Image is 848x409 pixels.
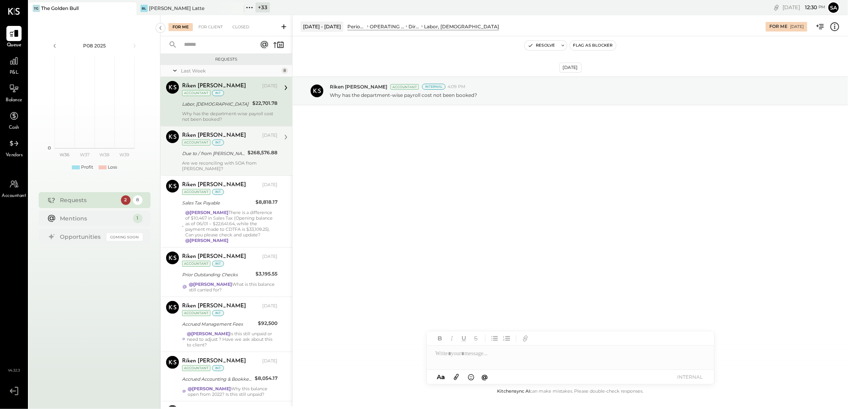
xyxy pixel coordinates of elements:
span: @ [481,373,488,381]
div: $8,054.17 [255,374,277,382]
strong: @[PERSON_NAME] [188,386,231,391]
button: Add URL [520,333,531,344]
div: Last Week [181,67,279,74]
div: $8,818.17 [256,198,277,206]
div: 2 [121,195,131,205]
div: Accountant [182,140,210,146]
div: Accrued Management Fees [182,320,256,328]
span: a [441,373,445,381]
div: [PERSON_NAME] Latte [149,5,204,12]
div: [DATE] [790,24,804,29]
strong: @[PERSON_NAME] [189,281,232,287]
text: W37 [80,152,89,157]
span: Cash [9,124,19,132]
div: OPERATING EXPENSES (EBITDA), [370,23,404,30]
div: [DATE] [262,182,277,188]
div: [DATE] [262,254,277,260]
strong: @[PERSON_NAME] [187,331,230,336]
div: Requests [60,196,117,204]
div: [DATE] [262,358,277,364]
div: Due to / from [PERSON_NAME] [182,149,245,157]
a: Queue [0,26,28,49]
strong: @[PERSON_NAME] [185,238,228,243]
div: Is this still unpaid or need to adjust ? Have we ask about this to client? [187,331,277,348]
div: 8 [281,67,288,74]
div: [DATE] [559,63,582,73]
div: Requests [164,57,288,62]
div: Labor, [DEMOGRAPHIC_DATA] [424,23,499,30]
button: Flag as Blocker [570,41,616,50]
div: [DATE] [262,303,277,309]
div: Labor, [DEMOGRAPHIC_DATA] [182,100,250,108]
div: $268,576.88 [248,149,277,157]
button: Italic [447,333,457,344]
div: Closed [228,23,253,31]
div: Riken [PERSON_NAME] [182,132,246,140]
div: int [212,189,224,195]
div: P08 2025 [61,42,129,49]
button: Underline [459,333,469,344]
p: Why has the department-wise payroll cost not been booked? [330,92,477,98]
div: Accountant [182,310,210,316]
div: BL [141,5,148,12]
div: For Me [168,23,193,31]
div: Direct Labor [408,23,420,30]
div: [DATE] [262,83,277,89]
div: $92,500 [258,319,277,327]
div: Accountant [182,90,210,96]
span: 4:09 PM [448,84,466,90]
div: Coming Soon [107,233,143,241]
a: Vendors [0,136,28,159]
div: $22,701.78 [252,99,277,107]
span: Balance [6,97,22,104]
div: [DATE] [262,132,277,139]
div: $3,195.55 [256,270,277,278]
div: Are we reconciling with SOA from [PERSON_NAME]? [182,160,277,171]
div: Riken [PERSON_NAME] [182,302,246,310]
div: There is a difference of $10,467 in Sales Tax (Opening balance as of 06/01 – $22,641.64, while th... [185,210,277,243]
div: 1 [133,214,143,223]
div: Accountant [390,84,419,90]
button: Resolve [525,41,558,50]
div: Opportunities [60,233,103,241]
div: int [212,140,224,146]
div: Loss [108,164,117,171]
button: @ [479,372,490,382]
a: Accountant [0,177,28,200]
div: Accountant [182,365,210,371]
div: Prior Outstanding Checks [182,271,253,279]
div: copy link [773,3,781,12]
div: Internal [422,84,446,90]
button: Strikethrough [471,333,481,344]
div: For Client [194,23,227,31]
a: Cash [0,108,28,132]
div: Riken [PERSON_NAME] [182,253,246,261]
div: Why has the department-wise payroll cost not been booked? [182,111,277,122]
div: Mentions [60,214,129,222]
div: 8 [133,195,143,205]
div: int [212,90,224,96]
span: Vendors [6,152,23,159]
span: P&L [10,69,19,77]
button: Ordered List [501,333,512,344]
a: Balance [0,81,28,104]
button: Unordered List [489,333,500,344]
div: int [212,365,224,371]
span: Riken [PERSON_NAME] [330,83,387,90]
div: [DATE] [783,4,825,11]
div: Riken [PERSON_NAME] [182,181,246,189]
span: Accountant [2,193,26,200]
div: Period P&L [347,23,366,30]
div: Sales Tax Payable [182,199,253,207]
div: + 33 [256,2,270,12]
div: What is this balance still carried for? [189,281,277,293]
button: Sa [827,1,840,14]
div: Accountant [182,261,210,267]
div: Accrued Accounting & Bookkeeping [182,375,252,383]
div: [DATE] - [DATE] [301,22,343,31]
span: Queue [7,42,22,49]
text: 0 [48,145,51,151]
text: W39 [119,152,129,157]
div: TG [33,5,40,12]
div: int [212,310,224,316]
